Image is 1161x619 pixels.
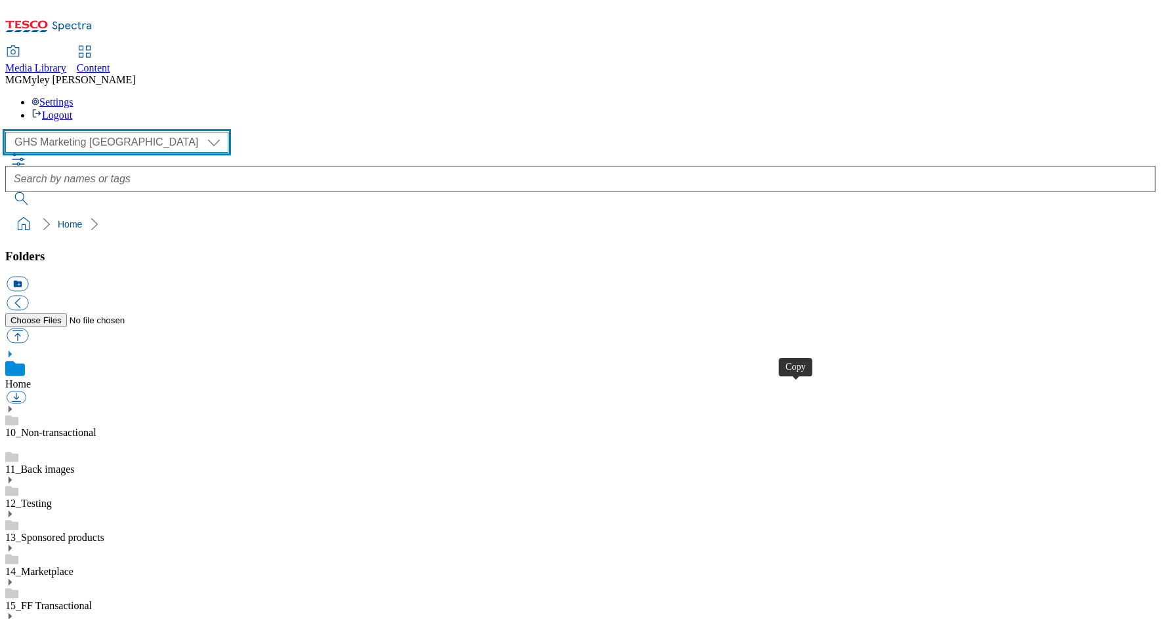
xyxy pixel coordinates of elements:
a: home [13,214,34,235]
a: 13_Sponsored products [5,532,104,543]
input: Search by names or tags [5,166,1156,192]
span: Media Library [5,62,66,73]
a: 12_Testing [5,498,52,509]
span: Myley [PERSON_NAME] [22,74,136,85]
nav: breadcrumb [5,212,1156,237]
a: 14_Marketplace [5,566,74,577]
a: 11_Back images [5,464,75,475]
a: Home [58,219,82,230]
a: Settings [32,96,74,108]
h3: Folders [5,249,1156,264]
a: Logout [32,110,72,121]
a: 15_FF Transactional [5,600,92,611]
span: MG [5,74,22,85]
span: Content [77,62,110,73]
a: 10_Non-transactional [5,427,96,438]
a: Content [77,47,110,74]
a: Media Library [5,47,66,74]
a: Home [5,378,31,389]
